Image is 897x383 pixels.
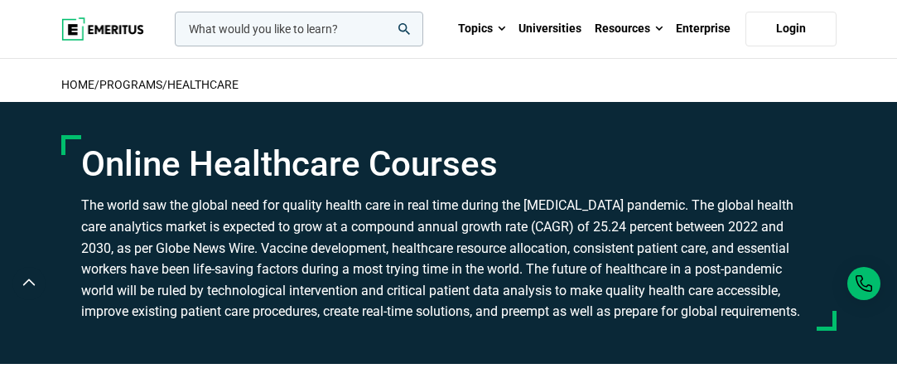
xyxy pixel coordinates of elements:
[745,12,837,46] a: Login
[61,67,837,102] h2: / /
[61,78,94,91] a: home
[175,12,423,46] input: woocommerce-product-search-field-0
[81,143,817,185] h1: Online Healthcare Courses
[167,78,239,91] a: Healthcare
[81,195,817,322] h3: The world saw the global need for quality health care in real time during the [MEDICAL_DATA] pand...
[99,78,162,91] a: Programs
